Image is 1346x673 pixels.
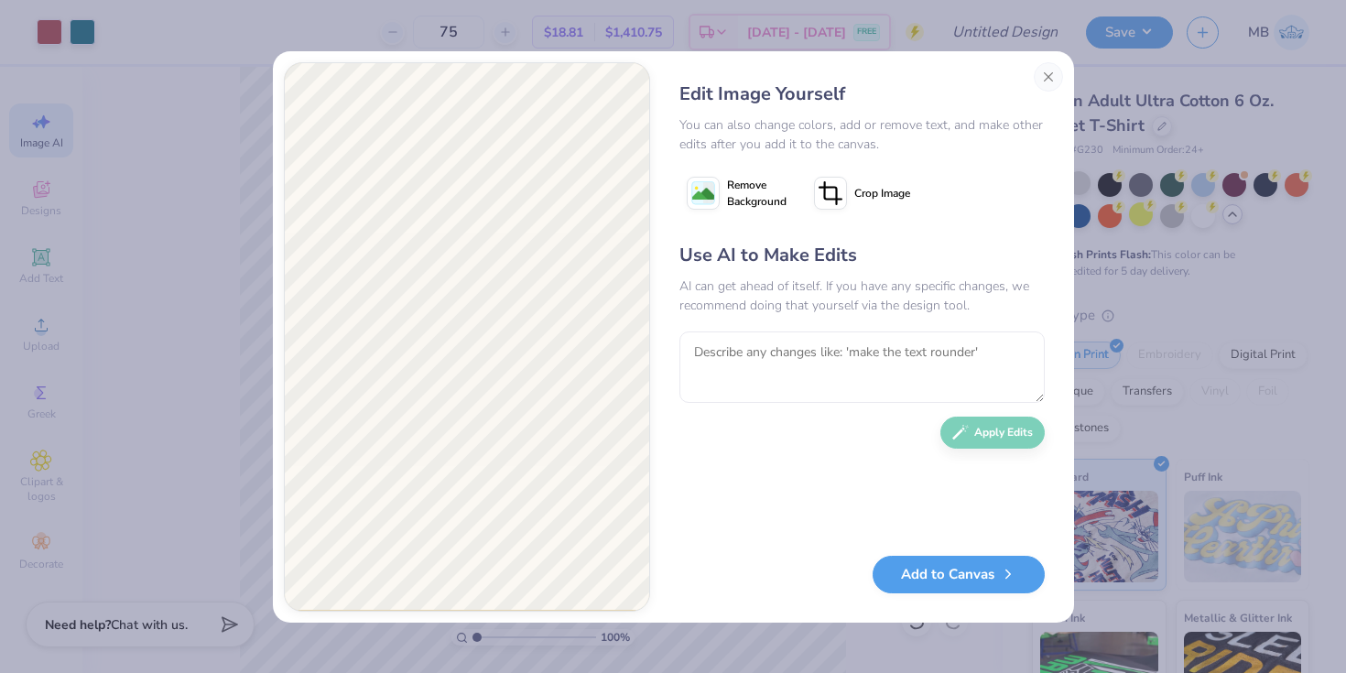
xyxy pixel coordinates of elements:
[1034,62,1063,92] button: Close
[679,81,1045,108] div: Edit Image Yourself
[807,170,921,216] button: Crop Image
[873,556,1045,593] button: Add to Canvas
[679,115,1045,154] div: You can also change colors, add or remove text, and make other edits after you add it to the canvas.
[727,177,787,210] span: Remove Background
[679,242,1045,269] div: Use AI to Make Edits
[679,170,794,216] button: Remove Background
[854,185,910,201] span: Crop Image
[679,277,1045,315] div: AI can get ahead of itself. If you have any specific changes, we recommend doing that yourself vi...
